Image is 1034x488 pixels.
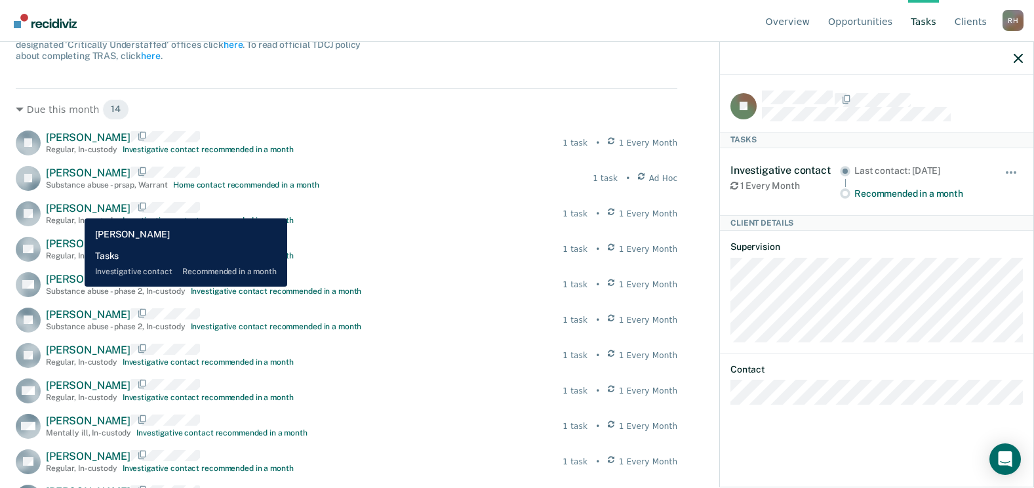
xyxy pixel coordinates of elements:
div: Investigative contact recommended in a month [123,357,294,367]
div: Client Details [720,215,1033,231]
div: 1 task [563,420,587,432]
div: R H [1003,10,1024,31]
a: here [141,51,160,61]
div: 1 task [563,350,587,361]
div: • [595,314,600,326]
div: Investigative contact recommended in a month [123,145,294,154]
div: Investigative contact recommended in a month [191,287,362,296]
div: Regular , In-custody [46,357,117,367]
div: Regular , In-custody [46,464,117,473]
span: [PERSON_NAME] [46,131,130,144]
div: Investigative contact recommended in a month [191,322,362,331]
div: 1 task [563,279,587,291]
span: 1 Every Month [619,420,678,432]
span: 1 Every Month [619,385,678,397]
div: Tasks [720,132,1033,148]
div: Investigative contact recommended in a month [123,216,294,225]
div: • [595,420,600,432]
div: Regular , In-custody [46,393,117,402]
div: 1 task [563,314,587,326]
span: 1 Every Month [619,350,678,361]
span: 1 Every Month [619,456,678,468]
div: 1 task [593,173,618,184]
div: Investigative contact recommended in a month [123,464,294,473]
div: • [595,208,600,220]
span: [PERSON_NAME] [46,450,130,462]
div: Regular , In-custody [46,216,117,225]
div: Due this month [16,99,677,120]
span: [PERSON_NAME] [46,237,130,250]
div: • [595,279,600,291]
span: 1 Every Month [619,279,678,291]
dt: Supervision [730,241,1023,253]
span: The clients listed below have upcoming requirements due this month that have not yet been complet... [16,7,361,61]
div: Substance abuse - phase 2 , In-custody [46,322,186,331]
div: Regular , In-custody [46,145,117,154]
div: 1 task [563,456,587,468]
div: 1 task [563,243,587,255]
div: Last contact: [DATE] [854,165,986,176]
span: Ad Hoc [649,173,678,184]
span: [PERSON_NAME] [46,344,130,356]
div: Investigative contact recommended in a month [136,428,308,437]
span: [PERSON_NAME] [46,379,130,392]
div: 1 Every Month [730,180,840,192]
div: Regular , In-custody [46,251,117,260]
div: Home contact recommended in a month [173,180,319,190]
span: [PERSON_NAME] [46,415,130,427]
div: Substance abuse - phase 2 , In-custody [46,287,186,296]
div: • [595,456,600,468]
span: [PERSON_NAME] [46,273,130,285]
span: 14 [102,99,129,120]
div: Mentally ill , In-custody [46,428,131,437]
div: Investigative contact [730,164,840,176]
div: • [626,173,630,184]
span: [PERSON_NAME] [46,308,130,321]
div: Investigative contact recommended in a month [123,251,294,260]
span: 1 Every Month [619,314,678,326]
div: Recommended in a month [854,188,986,199]
a: here [224,39,243,50]
span: [PERSON_NAME] [46,202,130,214]
div: • [595,137,600,149]
span: 1 Every Month [619,208,678,220]
div: • [595,350,600,361]
div: 1 task [563,137,587,149]
div: Investigative contact recommended in a month [123,393,294,402]
span: 1 Every Month [619,243,678,255]
button: Profile dropdown button [1003,10,1024,31]
div: 1 task [563,385,587,397]
div: • [595,385,600,397]
span: 1 Every Month [619,137,678,149]
div: • [595,243,600,255]
div: Open Intercom Messenger [989,443,1021,475]
span: [PERSON_NAME] [46,167,130,179]
div: Substance abuse - prsap , Warrant [46,180,168,190]
div: 1 task [563,208,587,220]
img: Recidiviz [14,14,77,28]
dt: Contact [730,364,1023,375]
